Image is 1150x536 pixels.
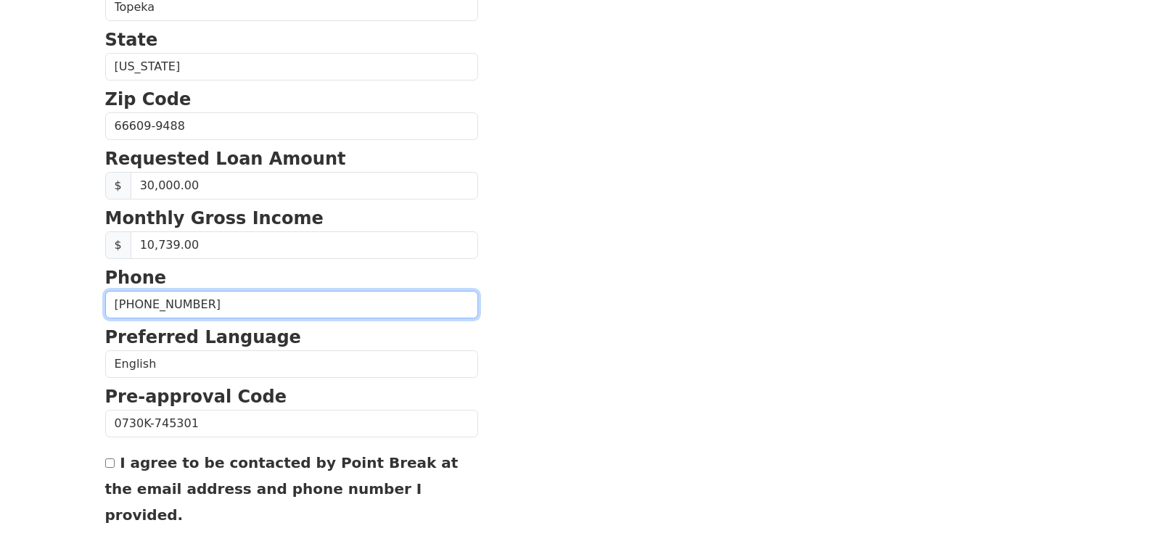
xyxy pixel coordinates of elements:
[105,231,131,259] span: $
[131,172,478,199] input: Requested Loan Amount
[105,454,459,524] label: I agree to be contacted by Point Break at the email address and phone number I provided.
[105,149,346,169] strong: Requested Loan Amount
[105,172,131,199] span: $
[105,387,287,407] strong: Pre-approval Code
[105,410,478,437] input: Pre-approval Code
[105,89,192,110] strong: Zip Code
[105,327,301,347] strong: Preferred Language
[105,205,478,231] p: Monthly Gross Income
[105,112,478,140] input: Zip Code
[105,291,478,318] input: (___) ___-____
[105,30,158,50] strong: State
[105,268,167,288] strong: Phone
[131,231,478,259] input: Monthly Gross Income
